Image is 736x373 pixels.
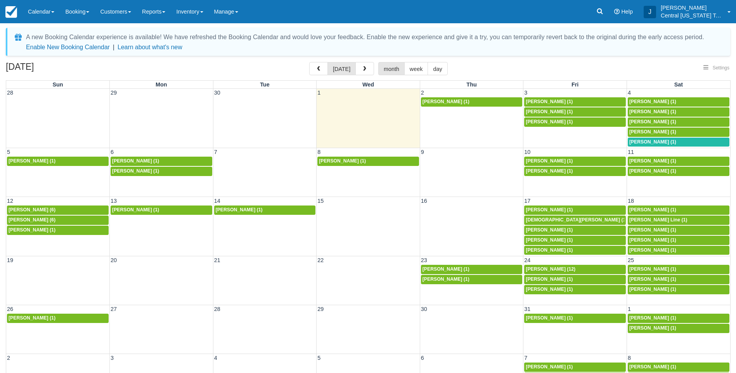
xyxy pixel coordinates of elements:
[524,205,626,215] a: [PERSON_NAME] (1)
[661,12,723,19] p: Central [US_STATE] Tours
[213,149,218,155] span: 7
[526,364,573,370] span: [PERSON_NAME] (1)
[7,157,109,166] a: [PERSON_NAME] (1)
[317,90,321,96] span: 1
[420,149,425,155] span: 9
[628,216,729,225] a: [PERSON_NAME] Line (1)
[526,237,573,243] span: [PERSON_NAME] (1)
[110,90,118,96] span: 29
[466,81,476,88] span: Thu
[111,157,212,166] a: [PERSON_NAME] (1)
[523,355,528,361] span: 7
[628,117,729,127] a: [PERSON_NAME] (1)
[423,276,469,282] span: [PERSON_NAME] (1)
[627,149,635,155] span: 11
[628,363,729,372] a: [PERSON_NAME] (1)
[627,90,632,96] span: 4
[260,81,270,88] span: Tue
[629,227,676,233] span: [PERSON_NAME] (1)
[317,355,321,361] span: 5
[110,149,114,155] span: 6
[118,44,182,50] a: Learn about what's new
[7,205,109,215] a: [PERSON_NAME] (6)
[526,158,573,164] span: [PERSON_NAME] (1)
[526,217,627,223] span: [DEMOGRAPHIC_DATA][PERSON_NAME] (1)
[6,257,14,263] span: 19
[571,81,578,88] span: Fri
[627,306,632,312] span: 1
[526,266,575,272] span: [PERSON_NAME] (12)
[5,6,17,18] img: checkfront-main-nav-mini-logo.png
[526,227,573,233] span: [PERSON_NAME] (1)
[420,90,425,96] span: 2
[317,306,324,312] span: 29
[629,266,676,272] span: [PERSON_NAME] (1)
[523,306,531,312] span: 31
[524,216,626,225] a: [DEMOGRAPHIC_DATA][PERSON_NAME] (1)
[627,198,635,204] span: 18
[213,306,221,312] span: 28
[629,158,676,164] span: [PERSON_NAME] (1)
[628,314,729,323] a: [PERSON_NAME] (1)
[629,325,676,331] span: [PERSON_NAME] (1)
[628,107,729,117] a: [PERSON_NAME] (1)
[628,97,729,107] a: [PERSON_NAME] (1)
[420,355,425,361] span: 6
[421,97,523,107] a: [PERSON_NAME] (1)
[524,117,626,127] a: [PERSON_NAME] (1)
[526,287,573,292] span: [PERSON_NAME] (1)
[6,355,11,361] span: 2
[629,99,676,104] span: [PERSON_NAME] (1)
[317,157,419,166] a: [PERSON_NAME] (1)
[526,119,573,124] span: [PERSON_NAME] (1)
[628,205,729,215] a: [PERSON_NAME] (1)
[628,167,729,176] a: [PERSON_NAME] (1)
[628,324,729,333] a: [PERSON_NAME] (1)
[404,62,428,75] button: week
[629,247,676,253] span: [PERSON_NAME] (1)
[524,314,626,323] a: [PERSON_NAME] (1)
[526,276,573,282] span: [PERSON_NAME] (1)
[621,9,633,15] span: Help
[526,207,573,212] span: [PERSON_NAME] (1)
[524,97,626,107] a: [PERSON_NAME] (1)
[317,257,324,263] span: 22
[7,216,109,225] a: [PERSON_NAME] (6)
[523,198,531,204] span: 17
[661,4,723,12] p: [PERSON_NAME]
[524,107,626,117] a: [PERSON_NAME] (1)
[421,265,523,274] a: [PERSON_NAME] (1)
[423,99,469,104] span: [PERSON_NAME] (1)
[526,315,573,321] span: [PERSON_NAME] (1)
[112,158,159,164] span: [PERSON_NAME] (1)
[524,275,626,284] a: [PERSON_NAME] (1)
[111,205,212,215] a: [PERSON_NAME] (1)
[627,257,635,263] span: 25
[214,205,316,215] a: [PERSON_NAME] (1)
[9,227,55,233] span: [PERSON_NAME] (1)
[6,306,14,312] span: 26
[628,226,729,235] a: [PERSON_NAME] (1)
[524,167,626,176] a: [PERSON_NAME] (1)
[213,355,218,361] span: 4
[317,198,324,204] span: 15
[629,276,676,282] span: [PERSON_NAME] (1)
[420,306,428,312] span: 30
[213,90,221,96] span: 30
[526,99,573,104] span: [PERSON_NAME] (1)
[420,198,428,204] span: 16
[9,315,55,321] span: [PERSON_NAME] (1)
[526,109,573,114] span: [PERSON_NAME] (1)
[629,119,676,124] span: [PERSON_NAME] (1)
[524,236,626,245] a: [PERSON_NAME] (1)
[628,236,729,245] a: [PERSON_NAME] (1)
[629,217,688,223] span: [PERSON_NAME] Line (1)
[156,81,167,88] span: Mon
[523,149,531,155] span: 10
[9,207,55,212] span: [PERSON_NAME] (6)
[6,198,14,204] span: 12
[523,90,528,96] span: 3
[524,265,626,274] a: [PERSON_NAME] (12)
[629,139,676,145] span: [PERSON_NAME] (1)
[628,128,729,137] a: [PERSON_NAME] (1)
